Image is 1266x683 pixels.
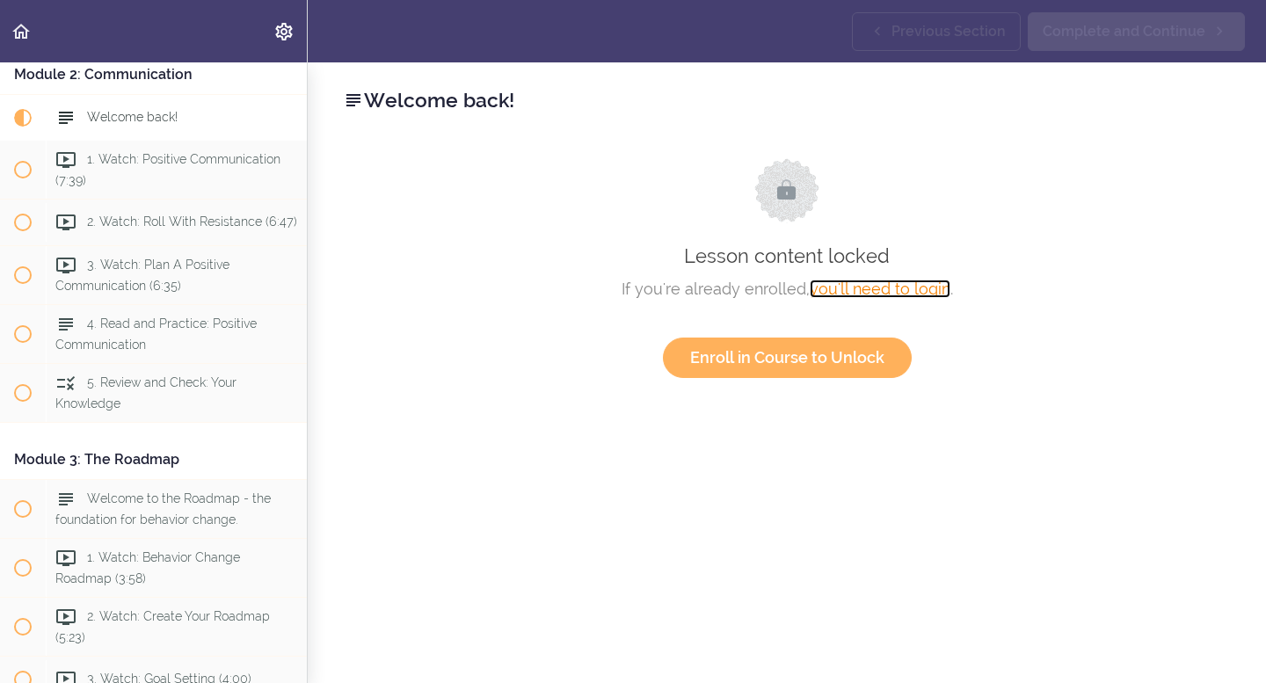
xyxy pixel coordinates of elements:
[87,214,297,229] span: 2. Watch: Roll With Resistance (6:47)
[810,280,950,298] a: you'll need to login
[55,375,236,410] span: 5. Review and Check: Your Knowledge
[55,491,271,526] span: Welcome to the Roadmap - the foundation for behavior change.
[55,152,280,186] span: 1. Watch: Positive Communication (7:39)
[343,85,1231,115] h2: Welcome back!
[55,550,240,585] span: 1. Watch: Behavior Change Roadmap (3:58)
[55,316,257,351] span: 4. Read and Practice: Positive Communication
[360,158,1214,378] div: Lesson content locked
[11,21,32,42] svg: Back to course curriculum
[55,258,229,292] span: 3. Watch: Plan A Positive Communication (6:35)
[1028,12,1245,51] a: Complete and Continue
[87,110,178,124] span: Welcome back!
[891,21,1006,42] span: Previous Section
[55,609,270,643] span: 2. Watch: Create Your Roadmap (5:23)
[273,21,295,42] svg: Settings Menu
[360,276,1214,302] div: If you're already enrolled, .
[663,338,912,378] a: Enroll in Course to Unlock
[852,12,1021,51] a: Previous Section
[1043,21,1205,42] span: Complete and Continue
